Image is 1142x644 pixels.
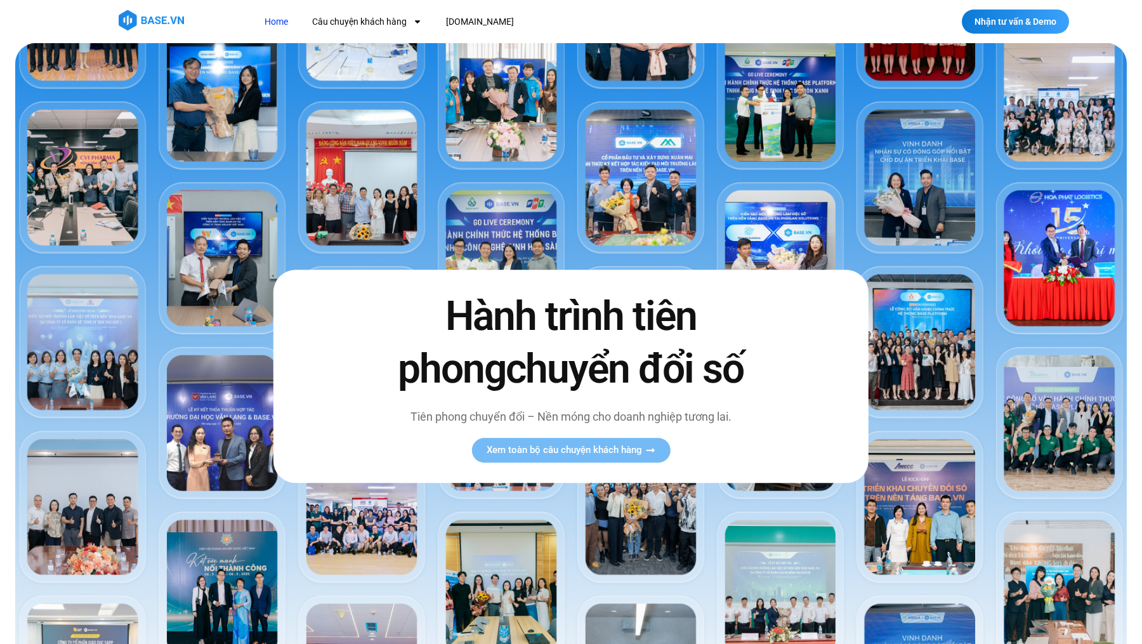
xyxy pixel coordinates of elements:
[962,10,1069,34] a: Nhận tư vấn & Demo
[506,345,744,393] span: chuyển đổi số
[471,438,670,463] a: Xem toàn bộ câu chuyện khách hàng
[303,10,431,34] a: Câu chuyện khách hàng
[371,408,771,425] p: Tiên phong chuyển đổi – Nền móng cho doanh nghiệp tương lai.
[371,290,771,395] h2: Hành trình tiên phong
[975,17,1056,26] span: Nhận tư vấn & Demo
[255,10,298,34] a: Home
[255,10,747,34] nav: Menu
[487,445,642,455] span: Xem toàn bộ câu chuyện khách hàng
[436,10,523,34] a: [DOMAIN_NAME]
